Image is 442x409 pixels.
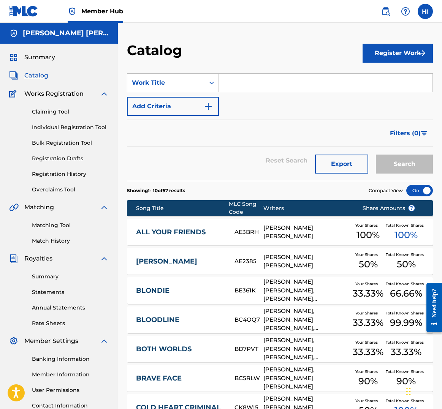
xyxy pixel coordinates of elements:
a: Bulk Registration Tool [32,139,109,147]
span: Total Known Shares [386,252,427,257]
span: Total Known Shares [386,223,427,228]
span: Member Hub [81,7,123,16]
img: Member Settings [9,336,18,346]
span: Filters ( 0 ) [390,129,421,138]
span: Your Shares [355,310,381,316]
img: help [401,7,410,16]
img: Summary [9,53,18,62]
img: Catalog [9,71,18,80]
div: [PERSON_NAME], [PERSON_NAME] [PERSON_NAME], [PERSON_NAME] [263,307,350,333]
a: User Permissions [32,386,109,394]
a: Summary [32,273,109,281]
div: MLC Song Code [229,200,264,216]
span: 99.99 % [390,316,422,330]
a: Matching Tool [32,221,109,229]
div: BE361K [234,286,263,295]
img: expand [100,89,109,98]
img: Top Rightsholder [68,7,77,16]
div: AE3BRH [234,228,263,237]
span: Matching [24,203,54,212]
a: Registration History [32,170,109,178]
img: f7272a7cc735f4ea7f67.svg [418,49,427,58]
span: 33.33 % [353,345,383,359]
a: SummarySummary [9,53,55,62]
img: expand [100,336,109,346]
button: Export [315,155,368,174]
a: BLOODLINE [136,316,224,324]
span: Works Registration [24,89,84,98]
span: ? [409,205,415,211]
div: Writers [263,204,350,212]
a: CatalogCatalog [9,71,48,80]
h5: HALEY JOELLE INTILE EPSTEIN [23,29,109,38]
div: AE2385 [234,257,263,266]
a: Overclaims Tool [32,186,109,194]
a: BRAVE FACE [136,374,224,383]
span: 33.33 % [353,287,383,300]
button: Add Criteria [127,97,219,116]
div: Work Title [132,78,200,87]
img: Works Registration [9,89,19,98]
span: Compact View [369,187,403,194]
a: BLONDIE [136,286,224,295]
div: BC4OQ7 [234,316,263,324]
div: [PERSON_NAME] [PERSON_NAME] [263,253,350,270]
span: Summary [24,53,55,62]
span: 100 % [394,228,418,242]
a: Registration Drafts [32,155,109,163]
span: Total Known Shares [386,369,427,374]
span: Total Known Shares [386,310,427,316]
img: Accounts [9,29,18,38]
span: Share Amounts [363,204,415,212]
a: Match History [32,237,109,245]
div: [PERSON_NAME], [PERSON_NAME] [PERSON_NAME], [PERSON_NAME] [263,336,350,362]
div: User Menu [418,4,433,19]
div: [PERSON_NAME], [PERSON_NAME] [PERSON_NAME] [263,365,350,391]
span: 100 % [356,228,380,242]
span: Your Shares [355,398,381,404]
a: Individual Registration Tool [32,123,109,131]
span: Total Known Shares [386,340,427,345]
a: Claiming Tool [32,108,109,116]
div: Help [398,4,413,19]
button: Filters (0) [385,124,433,143]
iframe: Chat Widget [404,373,442,409]
span: 33.33 % [353,316,383,330]
span: Total Known Shares [386,398,427,404]
a: ALL YOUR FRIENDS [136,228,224,237]
div: Drag [406,380,411,403]
img: MLC Logo [9,6,38,17]
h2: Catalog [127,42,186,59]
span: Total Known Shares [386,281,427,287]
div: [PERSON_NAME] [PERSON_NAME] [263,224,350,241]
span: 90 % [396,374,416,388]
a: Public Search [378,4,393,19]
p: Showing 1 - 10 of 57 results [127,187,185,194]
button: Register Work [363,44,433,63]
iframe: Resource Center [421,275,442,340]
div: [PERSON_NAME] [PERSON_NAME], [PERSON_NAME] [PERSON_NAME], [PERSON_NAME] [263,278,350,303]
img: search [381,7,390,16]
a: BOTH WORLDS [136,345,224,354]
span: Catalog [24,71,48,80]
div: Song Title [136,204,229,212]
img: 9d2ae6d4665cec9f34b9.svg [204,102,213,111]
img: Matching [9,203,19,212]
form: Search Form [127,73,433,181]
span: Your Shares [355,340,381,345]
div: BD7PVT [234,345,263,354]
span: 50 % [397,257,416,271]
span: Member Settings [24,336,78,346]
div: BC5RLW [234,374,263,383]
span: Royalties [24,254,52,263]
span: Your Shares [355,252,381,257]
img: Royalties [9,254,18,263]
a: Statements [32,288,109,296]
span: 66.66 % [390,287,422,300]
img: filter [421,131,428,136]
a: Banking Information [32,355,109,363]
a: [PERSON_NAME] [136,257,224,266]
span: 50 % [359,257,378,271]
